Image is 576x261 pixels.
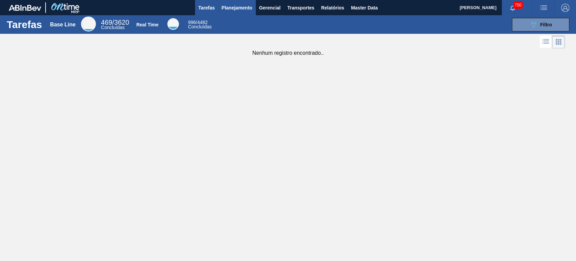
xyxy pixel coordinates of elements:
span: Master Data [351,4,378,12]
div: Base Line [50,22,76,28]
span: / 3620 [101,19,129,26]
div: Real Time [188,20,212,29]
span: Tarefas [198,4,215,12]
span: Relatórios [321,4,344,12]
span: Concluídas [101,25,125,30]
div: Visão em Lista [540,35,552,48]
h1: Tarefas [7,21,42,28]
img: Logout [561,4,569,12]
div: Real Time [136,22,159,27]
button: Filtro [512,18,569,31]
span: 996 [188,20,196,25]
span: / 4482 [188,20,208,25]
img: userActions [540,4,548,12]
span: 469 [101,19,112,26]
img: TNhmsLtSVTkK8tSr43FrP2fwEKptu5GPRR3wAAAABJRU5ErkJggg== [9,5,41,11]
span: Gerencial [259,4,281,12]
div: Real Time [167,18,179,30]
span: Filtro [540,22,552,27]
div: Visão em Cards [552,35,565,48]
span: 750 [513,1,523,9]
span: Transportes [287,4,314,12]
span: Planejamento [221,4,252,12]
div: Base Line [81,17,96,31]
button: Notificações [502,3,523,13]
div: Base Line [101,20,129,30]
span: Concluídas [188,24,212,29]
